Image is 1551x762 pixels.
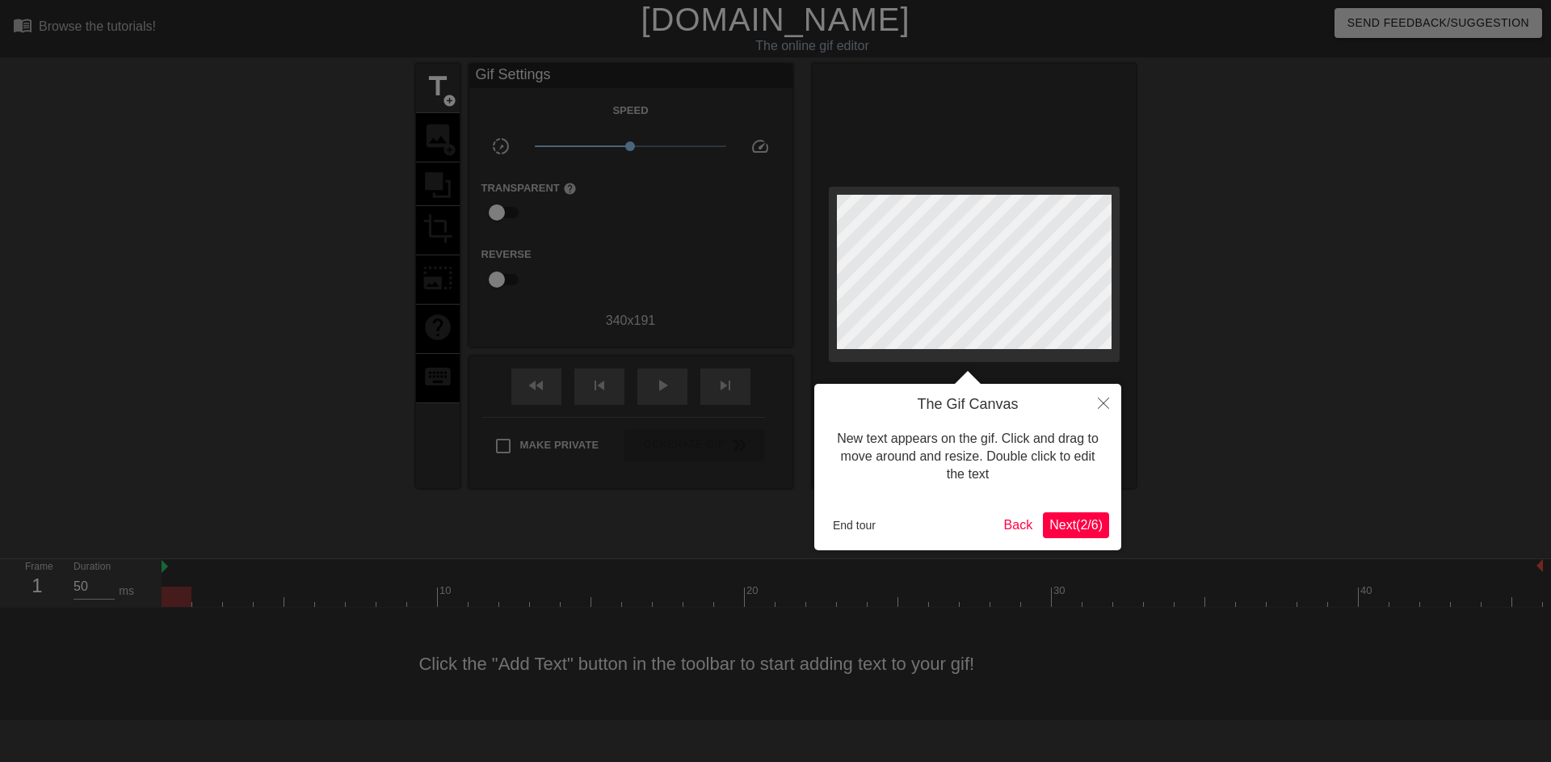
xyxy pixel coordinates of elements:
h4: The Gif Canvas [826,396,1109,414]
button: Close [1086,384,1121,421]
span: Next ( 2 / 6 ) [1049,518,1103,532]
div: New text appears on the gif. Click and drag to move around and resize. Double click to edit the text [826,414,1109,500]
button: Back [998,512,1040,538]
button: Next [1043,512,1109,538]
button: End tour [826,513,882,537]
